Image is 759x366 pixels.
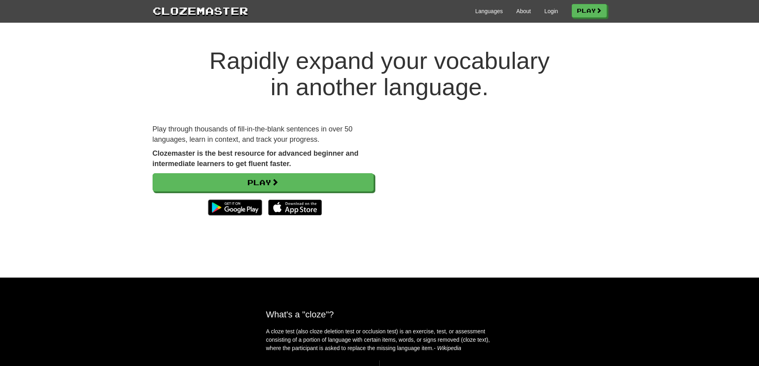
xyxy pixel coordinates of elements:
strong: Clozemaster is the best resource for advanced beginner and intermediate learners to get fluent fa... [153,149,359,168]
a: Play [153,173,374,192]
h2: What's a "cloze"? [266,309,493,319]
img: Download_on_the_App_Store_Badge_US-UK_135x40-25178aeef6eb6b83b96f5f2d004eda3bffbb37122de64afbaef7... [268,200,322,215]
a: About [516,7,531,15]
em: - Wikipedia [434,345,461,351]
a: Login [544,7,558,15]
a: Play [572,4,607,18]
a: Clozemaster [153,3,248,18]
img: Get it on Google Play [204,196,266,219]
a: Languages [475,7,503,15]
p: Play through thousands of fill-in-the-blank sentences in over 50 languages, learn in context, and... [153,124,374,145]
p: A cloze test (also cloze deletion test or occlusion test) is an exercise, test, or assessment con... [266,327,493,352]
